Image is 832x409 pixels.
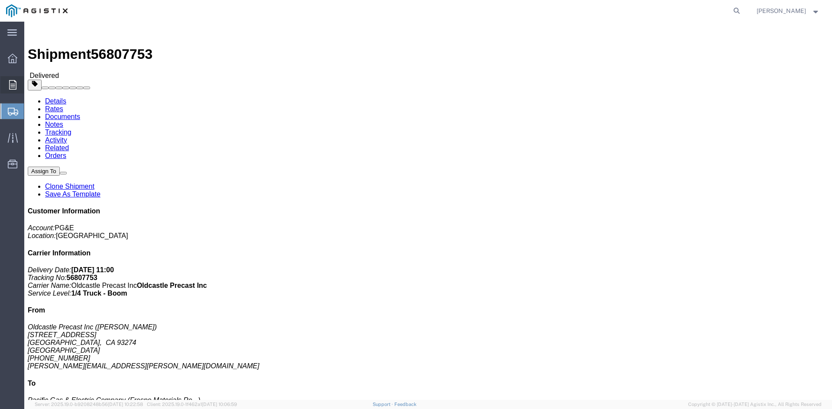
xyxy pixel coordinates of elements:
span: [DATE] 10:22:58 [108,402,143,407]
button: [PERSON_NAME] [756,6,820,16]
span: Client: 2025.19.0-1f462a1 [147,402,237,407]
span: Copyright © [DATE]-[DATE] Agistix Inc., All Rights Reserved [688,401,822,408]
a: Support [373,402,394,407]
iframe: FS Legacy Container [24,22,832,400]
a: Feedback [394,402,416,407]
span: [DATE] 10:06:59 [202,402,237,407]
span: Server: 2025.19.0-b9208248b56 [35,402,143,407]
img: logo [6,4,68,17]
span: Greg Gonzales [757,6,806,16]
